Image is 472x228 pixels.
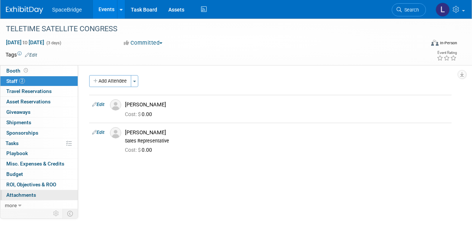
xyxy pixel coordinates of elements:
span: Asset Reservations [6,99,51,105]
a: Misc. Expenses & Credits [0,159,78,169]
span: Travel Reservations [6,88,52,94]
button: Committed [121,39,165,47]
span: Booth not reserved yet [22,68,29,73]
span: to [22,39,29,45]
span: Playbook [6,150,28,156]
a: Sponsorships [0,128,78,138]
a: Asset Reservations [0,97,78,107]
span: 0.00 [125,147,155,153]
span: ROI, Objectives & ROO [6,182,56,187]
div: In-Person [440,40,457,46]
div: TELETIME SATELLITE CONGRESS [3,22,418,36]
span: Sponsorships [6,130,38,136]
span: Cost: $ [125,111,142,117]
a: Edit [92,130,104,135]
div: Event Rating [437,51,457,55]
span: Shipments [6,119,31,125]
span: 0.00 [125,111,155,117]
div: Sales Representative [125,138,449,144]
button: Add Attendee [89,75,131,87]
span: 2 [19,78,25,84]
span: Staff [6,78,25,84]
div: Event Format [391,39,458,50]
span: (3 days) [46,41,61,45]
a: Edit [92,102,104,107]
a: Playbook [0,148,78,158]
img: ExhibitDay [6,6,43,14]
img: Luminita Oprescu [436,3,450,17]
a: Budget [0,169,78,179]
span: Attachments [6,192,36,198]
a: Edit [25,52,37,58]
td: Tags [6,51,37,58]
a: Shipments [0,118,78,128]
span: Tasks [6,140,19,146]
div: [PERSON_NAME] [125,101,449,108]
a: more [0,200,78,211]
td: Toggle Event Tabs [63,209,78,218]
img: Associate-Profile-5.png [110,99,121,110]
span: Giveaways [6,109,30,115]
a: Giveaways [0,107,78,117]
span: Budget [6,171,23,177]
a: Travel Reservations [0,86,78,96]
span: more [5,202,17,208]
span: Cost: $ [125,147,142,153]
a: Search [392,3,426,16]
span: SpaceBridge [52,7,82,13]
span: Booth [6,68,29,74]
a: ROI, Objectives & ROO [0,180,78,190]
a: Booth [0,66,78,76]
td: Personalize Event Tab Strip [50,209,63,218]
img: Format-Inperson.png [431,40,439,46]
a: Staff2 [0,76,78,86]
a: Tasks [0,138,78,148]
div: [PERSON_NAME] [125,129,449,136]
span: Search [402,7,419,13]
span: Misc. Expenses & Credits [6,161,64,167]
a: Attachments [0,190,78,200]
span: [DATE] [DATE] [6,39,45,46]
img: Associate-Profile-5.png [110,127,121,138]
